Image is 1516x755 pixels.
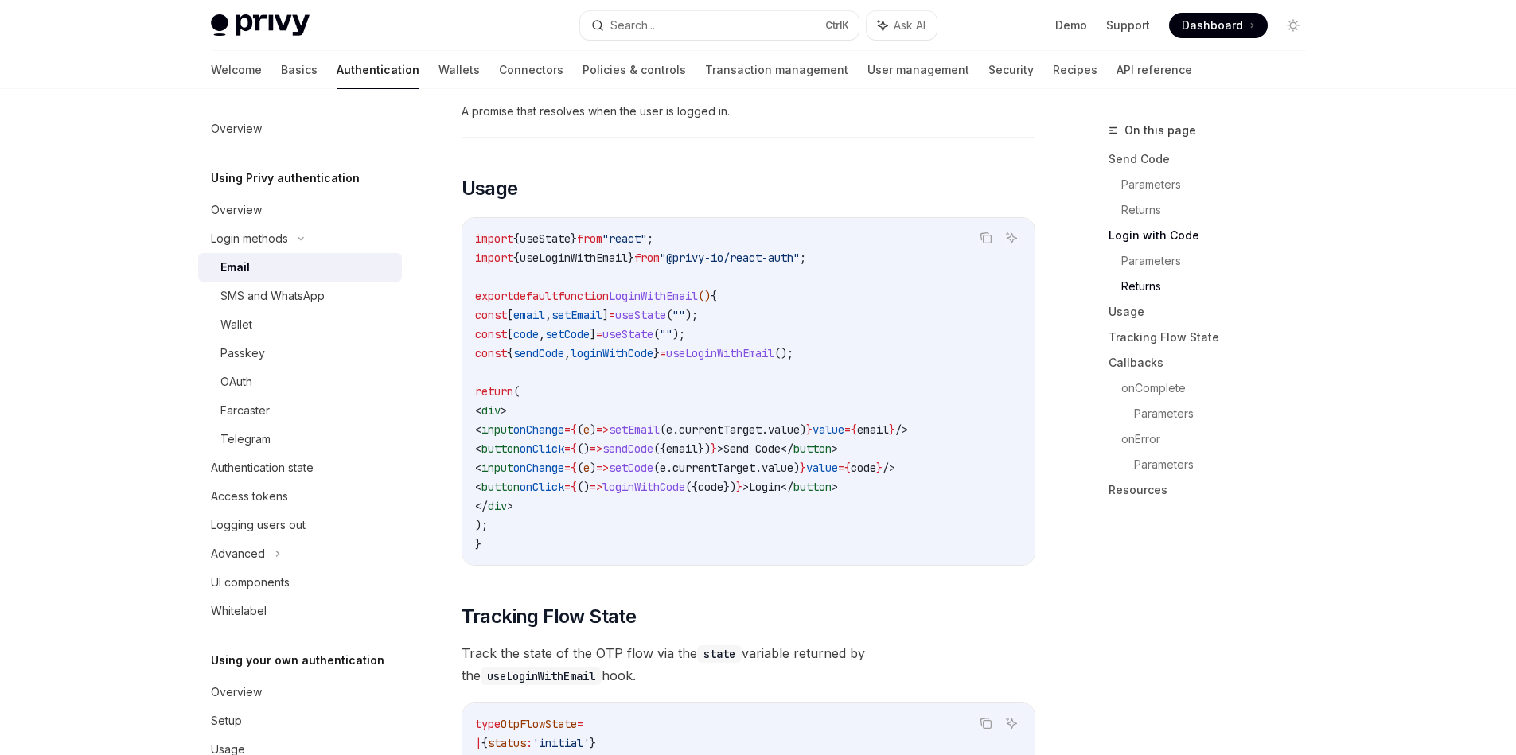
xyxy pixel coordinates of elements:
a: Overview [198,115,402,143]
span: = [596,327,602,341]
span: Send Code [723,442,781,456]
span: LoginWithEmail [609,289,698,303]
span: { [711,289,717,303]
span: () [577,480,590,494]
span: e [583,422,590,437]
span: "@privy-io/react-auth" [660,251,800,265]
span: < [475,422,481,437]
a: Parameters [1134,401,1319,426]
a: Parameters [1121,172,1319,197]
div: Farcaster [220,401,270,420]
span: OtpFlowState [501,717,577,731]
a: Telegram [198,425,402,453]
span: = [564,461,571,475]
span: ) [793,461,800,475]
button: Toggle dark mode [1280,13,1306,38]
span: : [526,736,532,750]
div: Overview [211,200,262,220]
div: Whitelabel [211,601,267,621]
span: useLoginWithEmail [666,346,774,360]
span: code [698,480,723,494]
span: > [717,442,723,456]
span: </ [781,442,793,456]
a: Logging users out [198,511,402,539]
span: const [475,327,507,341]
span: ) [590,422,596,437]
span: email [513,308,545,322]
a: Welcome [211,51,262,89]
a: onError [1121,426,1319,452]
span: ] [602,308,609,322]
a: Parameters [1134,452,1319,477]
span: currentTarget [679,422,762,437]
span: useState [602,327,653,341]
span: = [660,346,666,360]
span: ( [653,327,660,341]
a: Send Code [1109,146,1319,172]
span: onClick [520,480,564,494]
span: ] [590,327,596,341]
span: useState [520,232,571,246]
span: ( [653,461,660,475]
span: }) [698,442,711,456]
span: => [590,480,602,494]
button: Ask AI [1001,713,1022,734]
span: => [596,422,609,437]
button: Copy the contents from the code block [976,228,996,248]
a: Returns [1121,197,1319,223]
a: Tracking Flow State [1109,325,1319,350]
span: > [501,403,507,418]
button: Search...CtrlK [580,11,859,40]
div: Authentication state [211,458,314,477]
a: Transaction management [705,51,848,89]
div: Overview [211,683,262,702]
img: light logo [211,14,310,37]
span: "" [672,308,685,322]
span: => [596,461,609,475]
span: = [564,442,571,456]
span: ); [672,327,685,341]
span: Ctrl K [825,19,849,32]
div: OAuth [220,372,252,391]
span: 'initial' [532,736,590,750]
span: useLoginWithEmail [520,251,628,265]
span: value [806,461,838,475]
a: Recipes [1053,51,1097,89]
span: }) [723,480,736,494]
span: setEmail [609,422,660,437]
span: { [571,480,577,494]
span: ; [647,232,653,246]
a: Overview [198,196,402,224]
div: Logging users out [211,516,306,535]
span: "" [660,327,672,341]
span: ); [685,308,698,322]
span: { [571,442,577,456]
span: sendCode [513,346,564,360]
div: Overview [211,119,262,138]
span: { [571,461,577,475]
div: Access tokens [211,487,288,506]
a: Connectors [499,51,563,89]
span: > [832,480,838,494]
span: } [628,251,634,265]
h5: Using Privy authentication [211,169,360,188]
span: Dashboard [1182,18,1243,33]
a: Authentication state [198,453,402,482]
button: Ask AI [1001,228,1022,248]
span: [ [507,327,513,341]
span: > [507,499,513,513]
span: . [762,422,768,437]
span: } [475,537,481,551]
span: import [475,251,513,265]
span: from [577,232,602,246]
span: value [762,461,793,475]
span: , [545,308,551,322]
span: < [475,442,481,456]
a: Returns [1121,274,1319,299]
span: status [488,736,526,750]
span: Tracking Flow State [462,604,637,629]
code: state [697,645,742,663]
span: e [666,422,672,437]
span: Track the state of the OTP flow via the variable returned by the hook. [462,642,1035,687]
span: </ [781,480,793,494]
